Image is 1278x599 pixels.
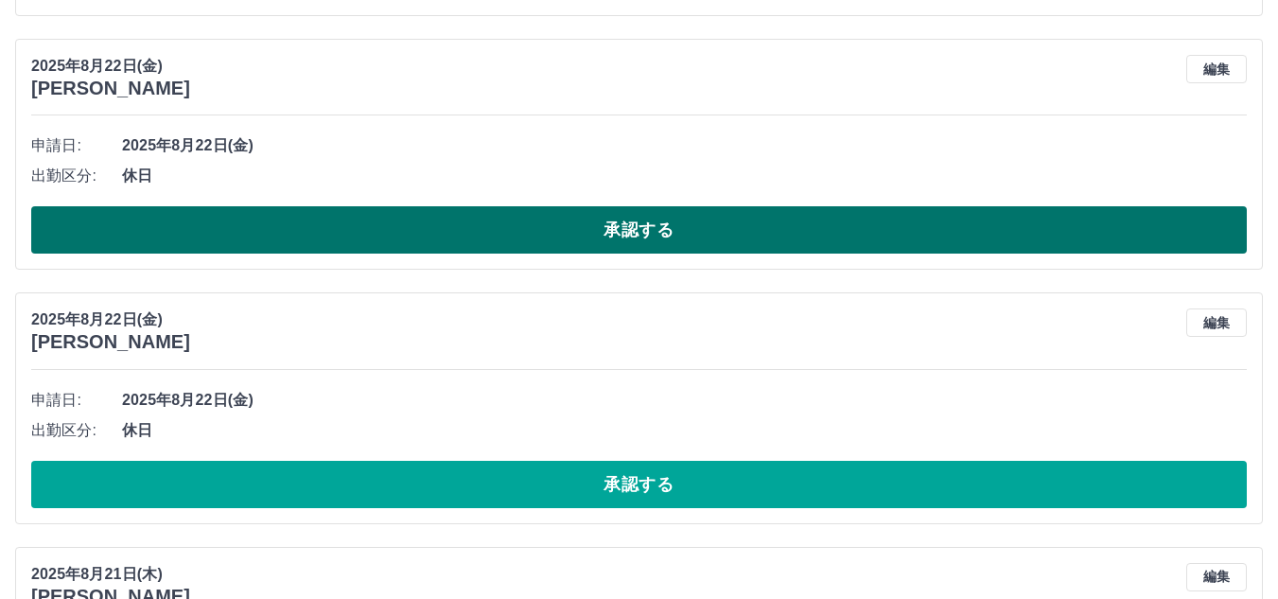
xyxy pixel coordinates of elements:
[31,55,190,78] p: 2025年8月22日(金)
[122,165,1247,187] span: 休日
[31,389,122,412] span: 申請日:
[122,389,1247,412] span: 2025年8月22日(金)
[1186,308,1247,337] button: 編集
[31,134,122,157] span: 申請日:
[1186,55,1247,83] button: 編集
[31,308,190,331] p: 2025年8月22日(金)
[1186,563,1247,591] button: 編集
[31,331,190,353] h3: [PERSON_NAME]
[122,134,1247,157] span: 2025年8月22日(金)
[31,563,190,586] p: 2025年8月21日(木)
[31,419,122,442] span: 出勤区分:
[31,78,190,99] h3: [PERSON_NAME]
[122,419,1247,442] span: 休日
[31,206,1247,254] button: 承認する
[31,461,1247,508] button: 承認する
[31,165,122,187] span: 出勤区分:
